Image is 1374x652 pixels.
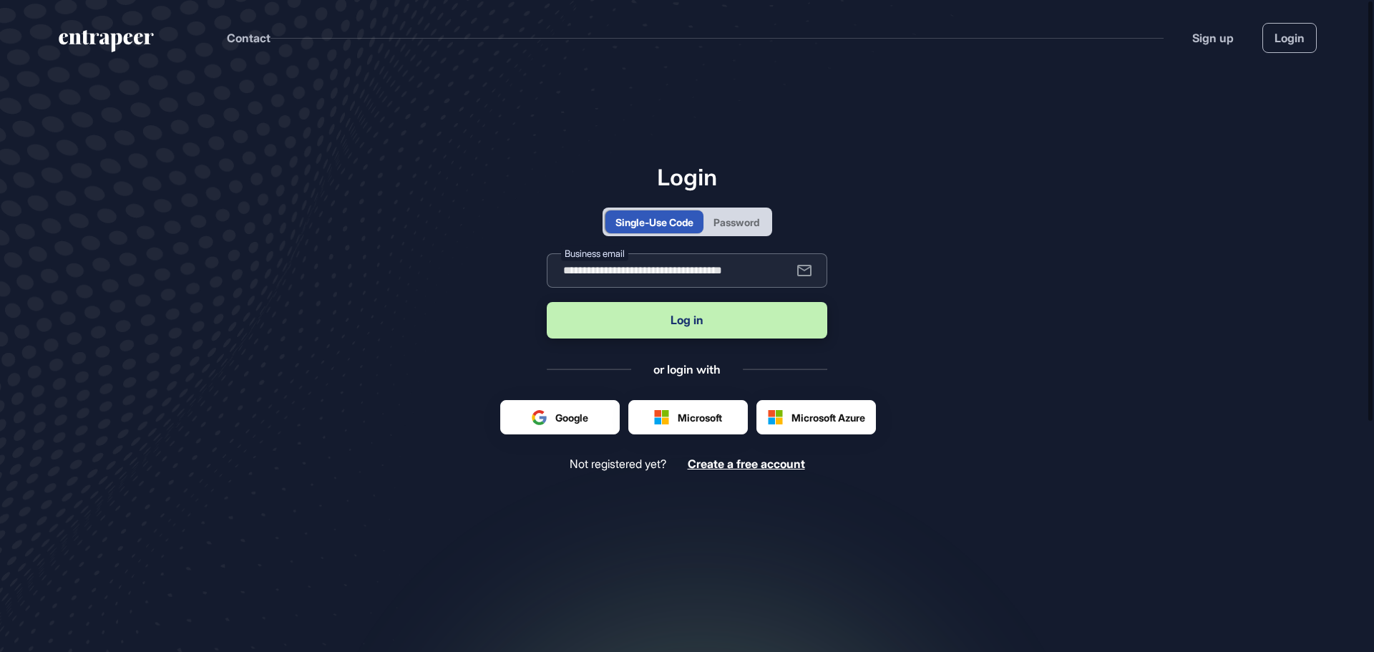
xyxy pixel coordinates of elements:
[653,361,721,377] div: or login with
[547,163,827,190] h1: Login
[1192,29,1234,47] a: Sign up
[688,457,805,471] a: Create a free account
[227,29,271,47] button: Contact
[561,246,628,261] label: Business email
[713,215,759,230] div: Password
[1262,23,1317,53] a: Login
[570,457,666,471] span: Not registered yet?
[57,30,155,57] a: entrapeer-logo
[547,302,827,339] button: Log in
[615,215,693,230] div: Single-Use Code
